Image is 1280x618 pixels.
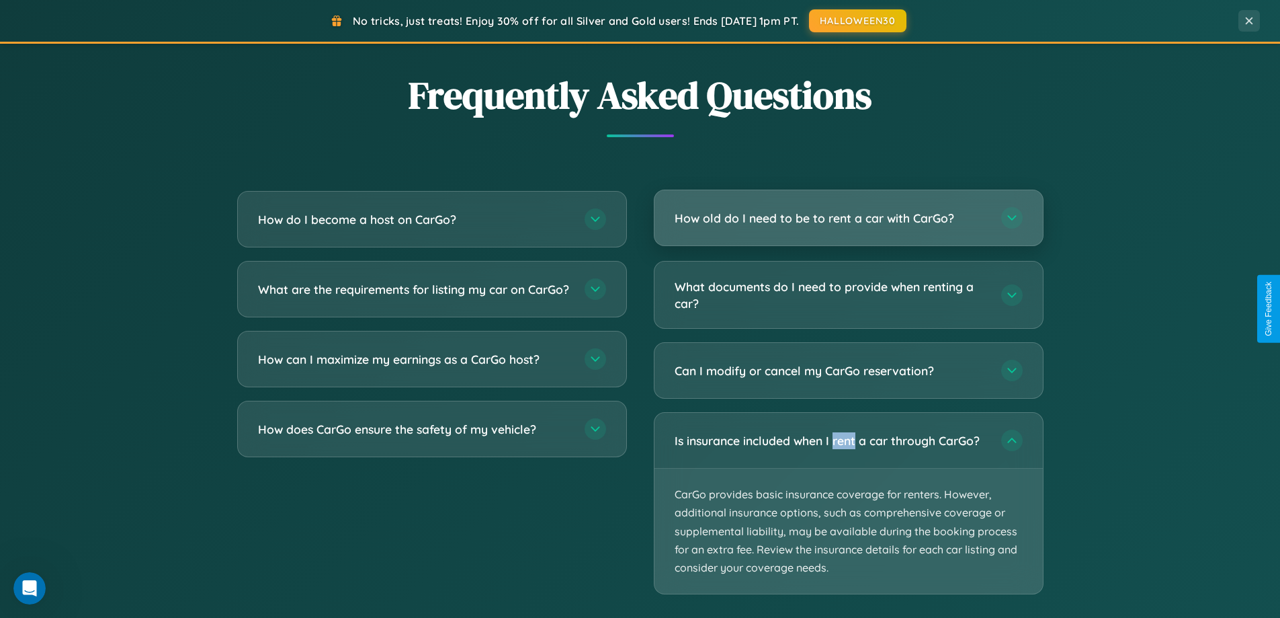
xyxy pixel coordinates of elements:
p: CarGo provides basic insurance coverage for renters. However, additional insurance options, such ... [654,469,1043,594]
iframe: Intercom live chat [13,572,46,605]
span: No tricks, just treats! Enjoy 30% off for all Silver and Gold users! Ends [DATE] 1pm PT. [353,14,799,28]
div: Give Feedback [1264,282,1273,336]
h3: Is insurance included when I rent a car through CarGo? [675,432,988,449]
h3: What documents do I need to provide when renting a car? [675,278,988,311]
h3: How old do I need to be to rent a car with CarGo? [675,210,988,227]
button: HALLOWEEN30 [809,9,906,32]
h2: Frequently Asked Questions [237,69,1043,121]
h3: What are the requirements for listing my car on CarGo? [258,281,571,298]
h3: Can I modify or cancel my CarGo reservation? [675,362,988,379]
h3: How do I become a host on CarGo? [258,211,571,228]
h3: How does CarGo ensure the safety of my vehicle? [258,421,571,438]
h3: How can I maximize my earnings as a CarGo host? [258,351,571,368]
